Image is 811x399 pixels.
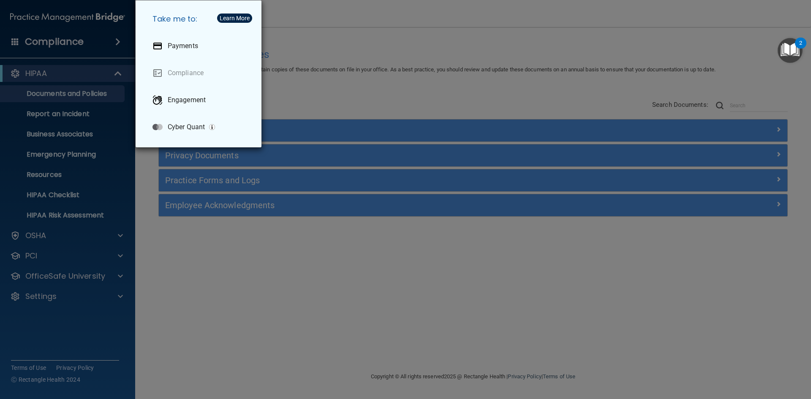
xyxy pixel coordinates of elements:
[217,14,252,23] button: Learn More
[799,43,802,54] div: 2
[146,34,255,58] a: Payments
[168,96,206,104] p: Engagement
[778,38,803,63] button: Open Resource Center, 2 new notifications
[146,115,255,139] a: Cyber Quant
[168,123,205,131] p: Cyber Quant
[146,7,255,31] h5: Take me to:
[168,42,198,50] p: Payments
[146,61,255,85] a: Compliance
[220,15,250,21] div: Learn More
[146,88,255,112] a: Engagement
